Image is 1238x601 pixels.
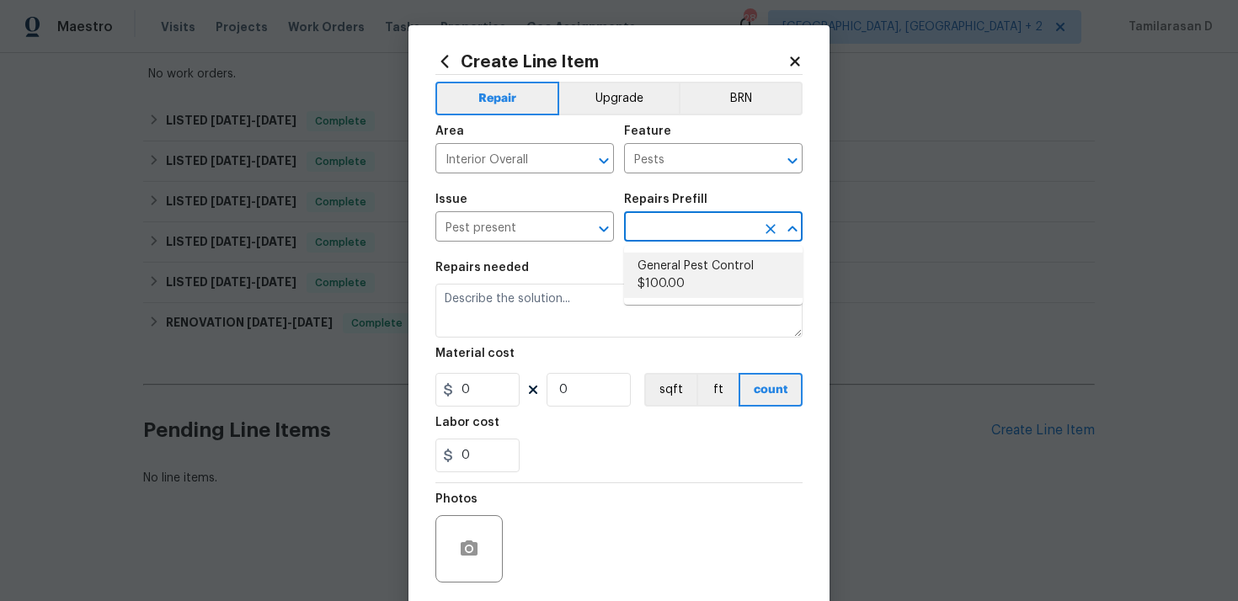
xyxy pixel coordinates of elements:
li: General Pest Control $100.00 [624,253,803,298]
h5: Material cost [435,348,515,359]
button: Repair [435,82,559,115]
button: sqft [644,373,696,407]
h5: Repairs needed [435,262,529,274]
h5: Issue [435,194,467,205]
button: Open [781,149,804,173]
button: ft [696,373,739,407]
h5: Repairs Prefill [624,194,707,205]
button: Upgrade [559,82,680,115]
h2: Create Line Item [435,52,787,71]
button: Open [592,149,616,173]
button: BRN [679,82,803,115]
h5: Area [435,125,464,137]
h5: Feature [624,125,671,137]
button: Close [781,217,804,241]
button: count [739,373,803,407]
button: Open [592,217,616,241]
button: Clear [759,217,782,241]
h5: Photos [435,493,478,505]
h5: Labor cost [435,417,499,428]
